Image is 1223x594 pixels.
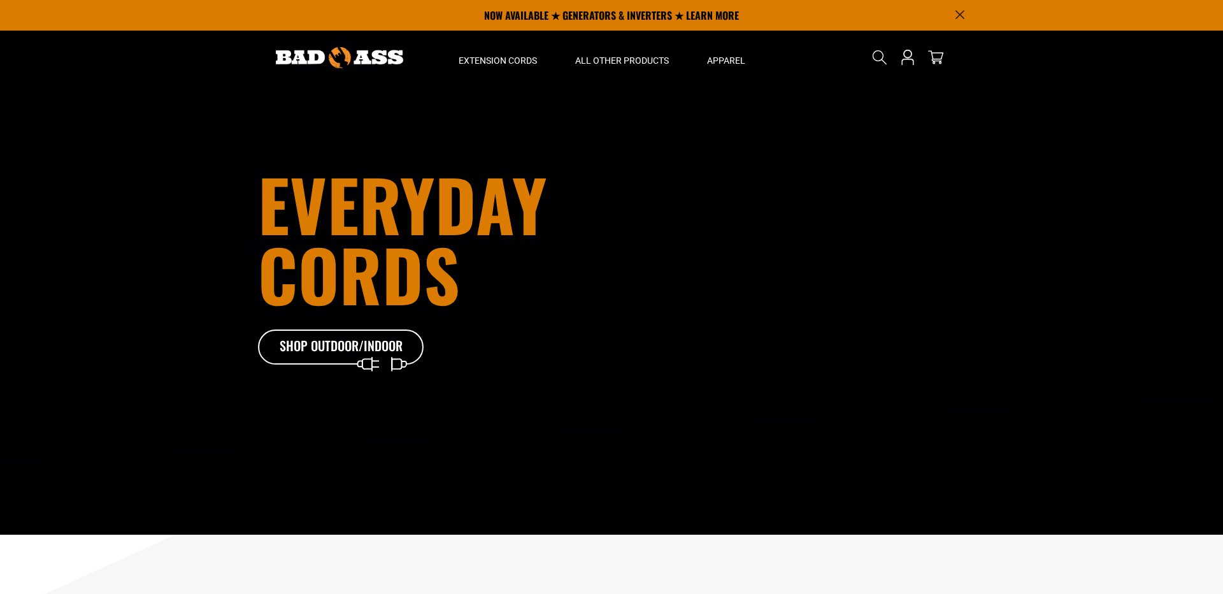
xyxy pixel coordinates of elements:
h1: Everyday cords [258,169,682,309]
summary: Extension Cords [440,31,556,84]
summary: Apparel [688,31,764,84]
a: Shop Outdoor/Indoor [258,330,424,365]
summary: All Other Products [556,31,688,84]
summary: Search [869,47,890,68]
span: Extension Cords [459,55,537,66]
span: All Other Products [575,55,669,66]
img: Bad Ass Extension Cords [276,47,403,68]
span: Apparel [707,55,745,66]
